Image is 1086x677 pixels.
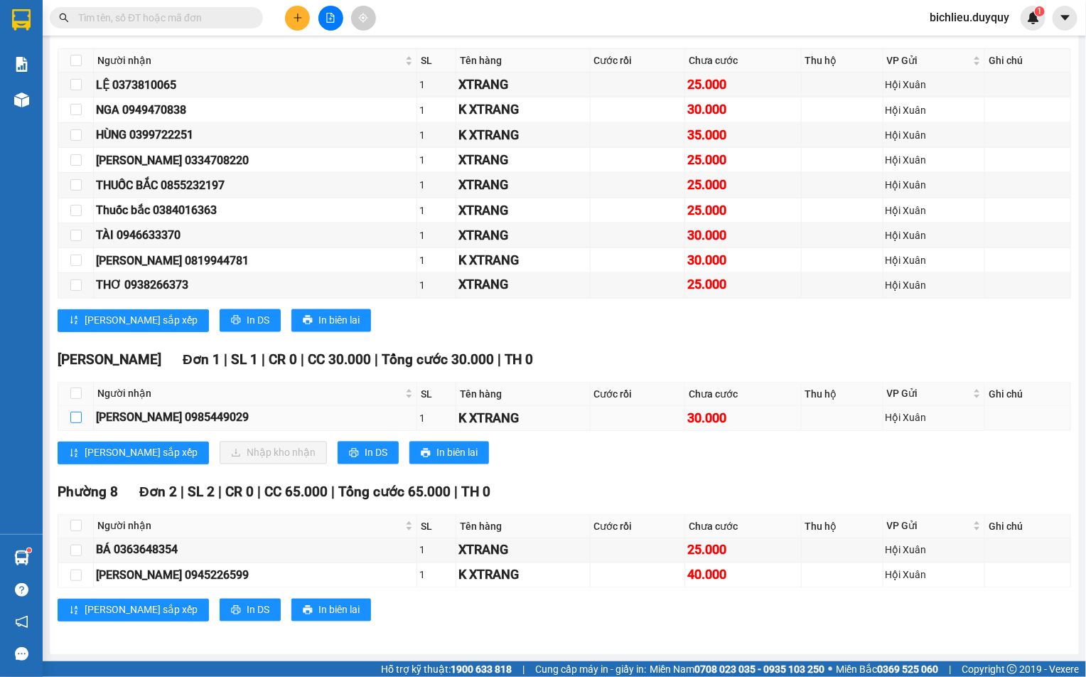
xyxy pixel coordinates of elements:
span: 1 [1037,6,1042,16]
div: Hội Xuân [886,152,982,168]
button: aim [351,6,376,31]
span: printer [303,605,313,617]
button: sort-ascending[PERSON_NAME] sắp xếp [58,599,209,622]
div: Hội Xuân [886,102,982,118]
div: 1 [419,252,453,268]
div: Hội Xuân [886,203,982,218]
div: K XTRANG [458,565,588,585]
div: 25.000 [687,540,799,560]
span: | [498,352,501,368]
span: | [224,352,227,368]
div: Hội Xuân [886,410,982,426]
span: question-circle [15,583,28,597]
span: In biên lai [318,602,360,618]
span: | [257,484,261,501]
td: Hội Xuân [883,73,985,97]
th: Chưa cước [685,515,802,538]
span: VP Gửi [887,53,970,68]
span: | [262,352,265,368]
span: [PERSON_NAME] [58,352,161,368]
div: XTRANG [458,201,588,220]
sup: 1 [27,548,31,553]
div: [PERSON_NAME] 0985449029 [96,409,414,427]
td: Hội Xuân [883,248,985,273]
div: K XTRANG [458,100,588,119]
button: file-add [318,6,343,31]
span: printer [303,315,313,326]
strong: 1900 633 818 [451,663,512,675]
div: K XTRANG [458,250,588,270]
span: SL 2 [188,484,215,501]
div: 1 [419,410,453,426]
button: printerIn DS [220,599,281,622]
th: Tên hàng [456,49,591,73]
th: Tên hàng [456,515,591,538]
span: printer [349,448,359,459]
img: logo-vxr [12,9,31,31]
span: file-add [326,13,335,23]
div: XTRANG [458,175,588,195]
th: Cước rồi [591,383,685,406]
span: sort-ascending [69,315,79,326]
sup: 1 [1035,6,1045,16]
button: printerIn biên lai [291,599,371,622]
th: Chưa cước [685,383,802,406]
span: CC 65.000 [264,484,328,501]
button: downloadNhập kho nhận [220,442,327,464]
div: [PERSON_NAME] 0334708220 [96,151,414,169]
span: Phường 8 [58,484,118,501]
span: | [301,352,304,368]
span: TH 0 [505,352,534,368]
strong: 0708 023 035 - 0935 103 250 [694,663,824,675]
td: Hội Xuân [883,173,985,198]
span: Người nhận [97,518,402,534]
span: Đơn 1 [183,352,220,368]
button: plus [285,6,310,31]
span: VP Gửi [887,386,970,402]
span: | [454,484,458,501]
th: Ghi chú [985,515,1071,538]
th: Tên hàng [456,383,591,406]
td: Hội Xuân [883,273,985,298]
img: icon-new-feature [1027,11,1040,24]
span: printer [421,448,431,459]
button: printerIn DS [220,309,281,332]
span: CR 0 [269,352,297,368]
button: printerIn DS [338,442,399,464]
span: [PERSON_NAME] sắp xếp [85,445,198,461]
div: Hội Xuân [886,252,982,268]
div: 1 [419,177,453,193]
span: bichlieu.duyquy [918,9,1021,26]
div: 1 [419,278,453,294]
span: copyright [1007,664,1017,674]
span: In biên lai [436,445,478,461]
div: NGA 0949470838 [96,101,414,119]
th: SL [417,515,456,538]
th: Cước rồi [591,49,685,73]
span: Người nhận [97,386,402,402]
span: In DS [247,602,269,618]
span: ⚪️ [828,666,832,672]
div: XTRANG [458,225,588,245]
th: SL [417,383,456,406]
div: 30.000 [687,408,799,428]
div: BÁ 0363648354 [96,541,414,559]
div: 25.000 [687,275,799,295]
div: XTRANG [458,75,588,95]
div: 40.000 [687,565,799,585]
span: message [15,647,28,661]
div: 35.000 [687,125,799,145]
div: Thuốc bắc 0384016363 [96,201,414,219]
td: Hội Xuân [883,123,985,148]
div: THUỐC BẮC 0855232197 [96,176,414,194]
th: Thu hộ [802,383,883,406]
div: XTRANG [458,275,588,295]
span: Đơn 2 [139,484,177,501]
button: caret-down [1053,6,1077,31]
div: Hội Xuân [886,177,982,193]
span: TH 0 [461,484,490,501]
span: VP Gửi [887,518,970,534]
div: 30.000 [687,250,799,270]
span: Tổng cước 65.000 [338,484,451,501]
span: Miền Nam [650,661,824,677]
